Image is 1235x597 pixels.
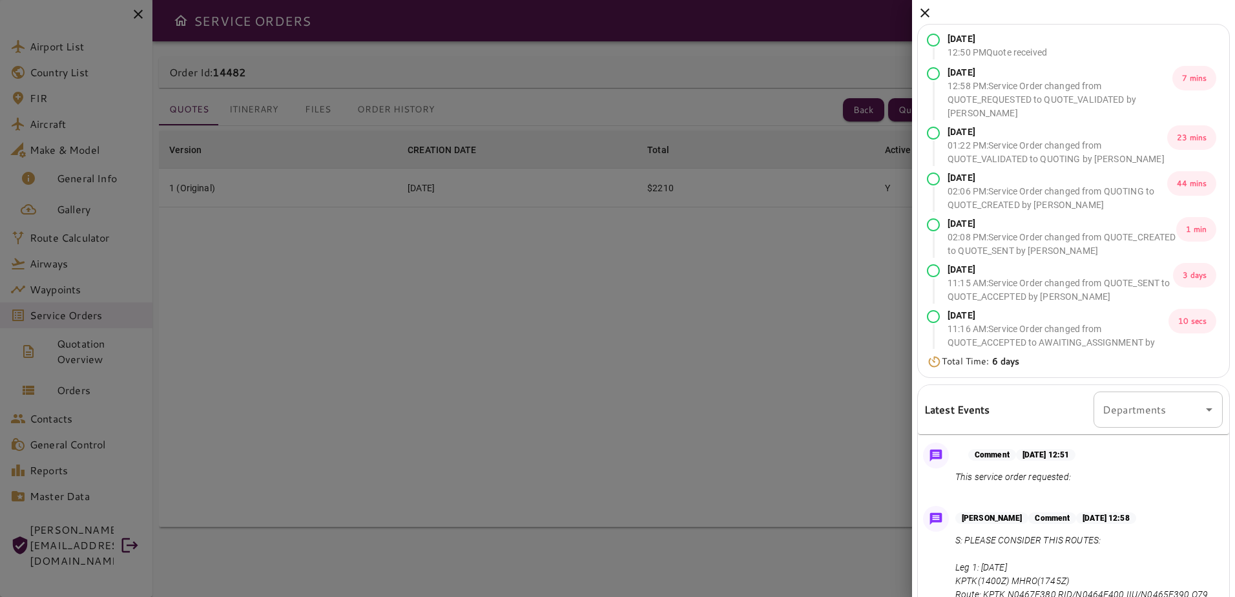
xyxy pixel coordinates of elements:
[948,66,1172,79] p: [DATE]
[1172,66,1216,90] p: 7 mins
[948,125,1167,139] p: [DATE]
[1200,401,1218,419] button: Open
[992,355,1020,368] b: 6 days
[948,277,1173,304] p: 11:15 AM : Service Order changed from QUOTE_SENT to QUOTE_ACCEPTED by [PERSON_NAME]
[927,446,945,465] img: Message Icon
[1167,171,1216,196] p: 44 mins
[942,355,1019,368] p: Total Time:
[948,217,1176,231] p: [DATE]
[948,79,1172,120] p: 12:58 PM : Service Order changed from QUOTE_REQUESTED to QUOTE_VALIDATED by [PERSON_NAME]
[1167,125,1216,150] p: 23 mins
[948,231,1176,258] p: 02:08 PM : Service Order changed from QUOTE_CREATED to QUOTE_SENT by [PERSON_NAME]
[927,355,942,368] img: Timer Icon
[1028,512,1076,524] p: Comment
[948,309,1168,322] p: [DATE]
[924,401,990,418] h6: Latest Events
[948,32,1047,46] p: [DATE]
[927,510,945,528] img: Message Icon
[1168,309,1216,333] p: 10 secs
[948,263,1173,277] p: [DATE]
[948,322,1168,363] p: 11:16 AM : Service Order changed from QUOTE_ACCEPTED to AWAITING_ASSIGNMENT by [PERSON_NAME]
[968,449,1016,461] p: Comment
[1016,449,1075,461] p: [DATE] 12:51
[1076,512,1136,524] p: [DATE] 12:58
[948,185,1167,212] p: 02:06 PM : Service Order changed from QUOTING to QUOTE_CREATED by [PERSON_NAME]
[948,46,1047,59] p: 12:50 PM Quote received
[955,512,1028,524] p: [PERSON_NAME]
[948,171,1167,185] p: [DATE]
[1176,217,1216,242] p: 1 min
[955,470,1075,484] p: This service order requested:
[1173,263,1216,288] p: 3 days
[948,139,1167,166] p: 01:22 PM : Service Order changed from QUOTE_VALIDATED to QUOTING by [PERSON_NAME]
